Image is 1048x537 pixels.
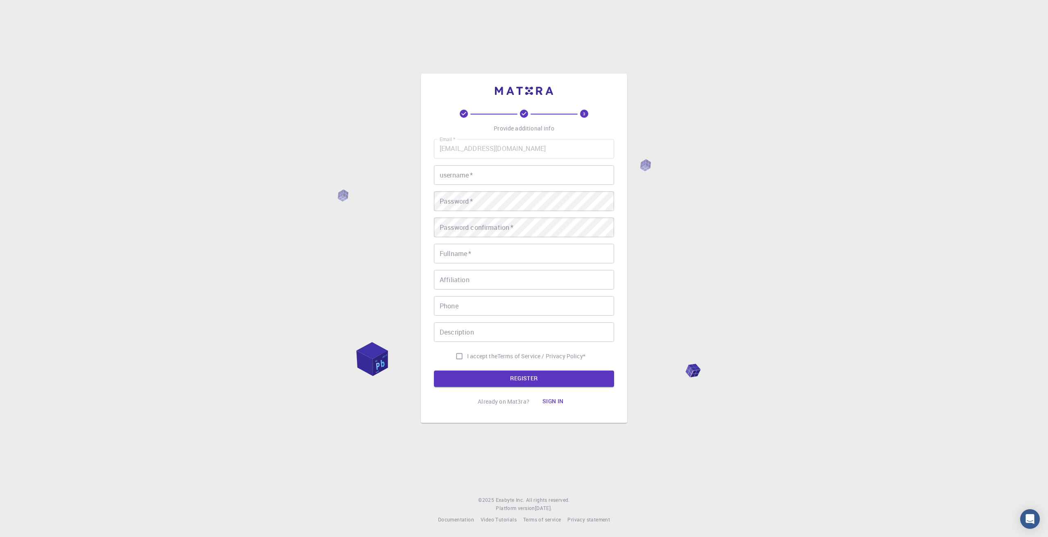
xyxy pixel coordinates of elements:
span: [DATE] . [535,505,552,511]
a: Exabyte Inc. [496,496,524,504]
p: Provide additional info [494,124,554,133]
button: REGISTER [434,371,614,387]
label: Email [440,136,455,143]
p: Terms of Service / Privacy Policy * [497,352,585,360]
span: Documentation [438,516,474,523]
a: Terms of Service / Privacy Policy* [497,352,585,360]
a: Documentation [438,516,474,524]
a: [DATE]. [535,504,552,512]
span: All rights reserved. [526,496,570,504]
a: Privacy statement [567,516,610,524]
span: Privacy statement [567,516,610,523]
span: Exabyte Inc. [496,497,524,503]
span: Platform version [496,504,535,512]
span: Terms of service [523,516,561,523]
p: Already on Mat3ra? [478,398,529,406]
span: Video Tutorials [481,516,517,523]
a: Video Tutorials [481,516,517,524]
div: Open Intercom Messenger [1020,509,1040,529]
text: 3 [583,111,585,117]
span: I accept the [467,352,497,360]
button: Sign in [536,393,570,410]
span: © 2025 [478,496,495,504]
a: Terms of service [523,516,561,524]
